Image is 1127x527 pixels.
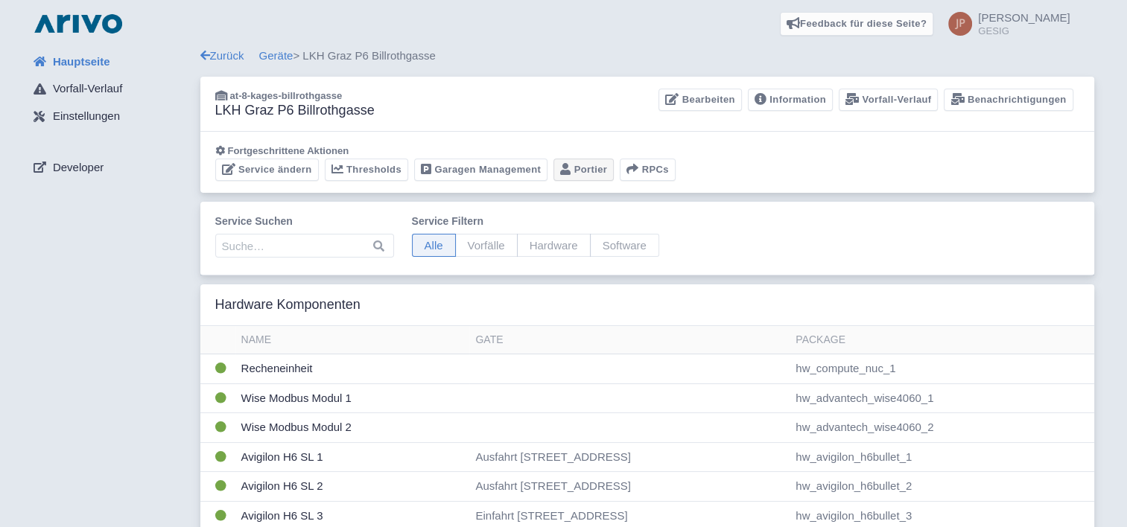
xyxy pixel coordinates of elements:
button: RPCs [620,159,676,182]
span: [PERSON_NAME] [978,11,1070,24]
span: Vorfall-Verlauf [53,80,122,98]
a: Developer [22,153,200,182]
td: hw_advantech_wise4060_2 [790,413,1093,443]
td: Ausfahrt [STREET_ADDRESS] [469,472,790,502]
h3: Hardware Komponenten [215,297,361,313]
input: Suche… [215,234,394,258]
a: Thresholds [325,159,408,182]
span: Software [590,234,659,257]
span: Alle [412,234,456,257]
a: Bearbeiten [658,89,741,112]
div: > LKH Graz P6 Billrothgasse [200,48,1094,65]
span: Developer [53,159,104,176]
th: Gate [469,326,790,354]
a: Benachrichtigungen [944,89,1073,112]
td: Avigilon H6 SL 1 [235,442,470,472]
label: Service filtern [412,214,659,229]
td: Avigilon H6 SL 2 [235,472,470,502]
span: Vorfälle [455,234,518,257]
a: Hauptseite [22,48,200,76]
span: Fortgeschrittene Aktionen [228,145,349,156]
span: at-8-kages-billrothgasse [230,90,343,101]
a: Geräte [259,49,293,62]
span: Einstellungen [53,108,120,125]
td: Recheneinheit [235,354,470,384]
th: Package [790,326,1093,354]
td: Wise Modbus Modul 1 [235,383,470,413]
th: Name [235,326,470,354]
td: Ausfahrt [STREET_ADDRESS] [469,442,790,472]
span: Hardware [517,234,591,257]
h3: LKH Graz P6 Billrothgasse [215,103,375,119]
img: logo [31,12,126,36]
td: hw_advantech_wise4060_1 [790,383,1093,413]
a: Portier [553,159,614,182]
a: Vorfall-Verlauf [839,89,938,112]
a: Garagen Management [414,159,547,182]
td: hw_avigilon_h6bullet_2 [790,472,1093,502]
a: Vorfall-Verlauf [22,75,200,103]
a: Service ändern [215,159,319,182]
td: hw_compute_nuc_1 [790,354,1093,384]
label: Service suchen [215,214,394,229]
span: Hauptseite [53,54,110,71]
a: Einstellungen [22,103,200,131]
td: Wise Modbus Modul 2 [235,413,470,443]
a: Information [748,89,833,112]
a: Zurück [200,49,244,62]
a: Feedback für diese Seite? [780,12,934,36]
a: [PERSON_NAME] GESIG [939,12,1070,36]
small: GESIG [978,26,1070,36]
td: hw_avigilon_h6bullet_1 [790,442,1093,472]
